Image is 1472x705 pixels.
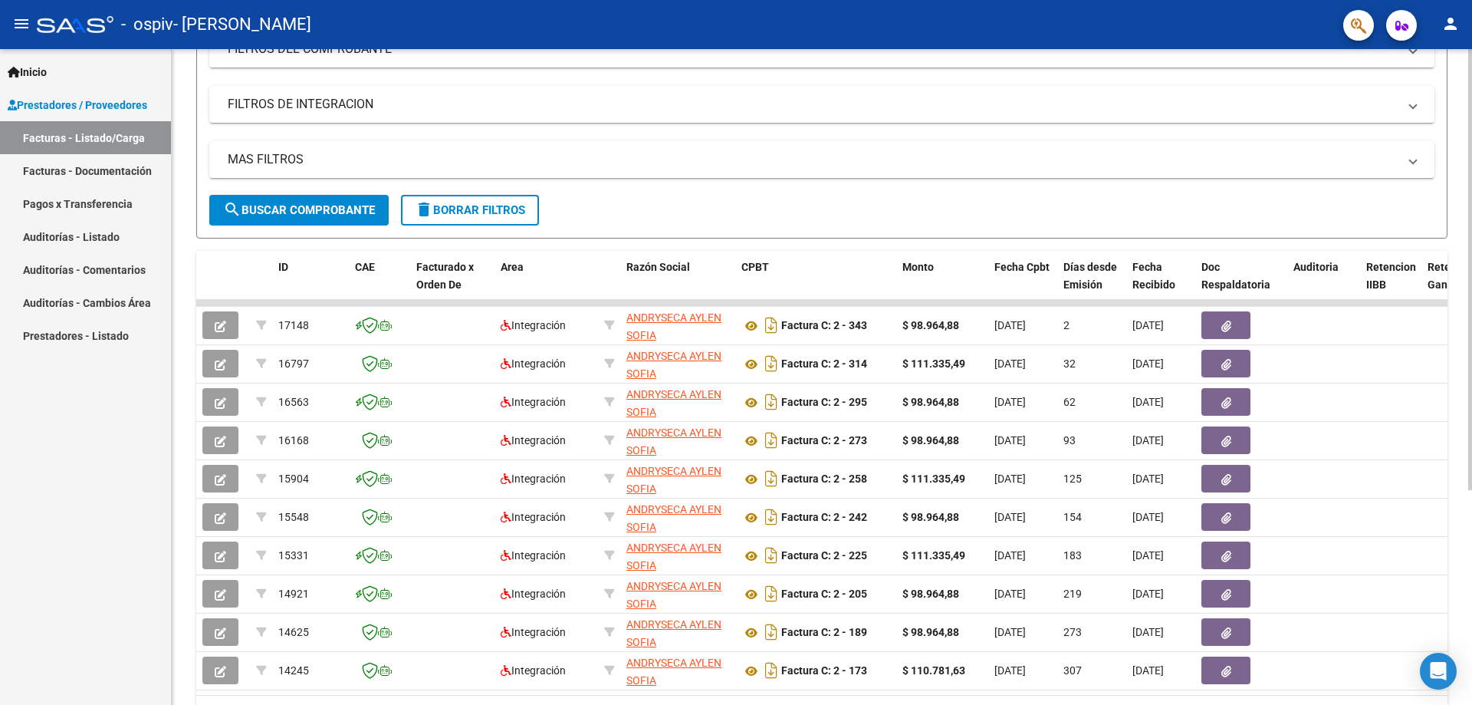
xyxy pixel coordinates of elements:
[349,251,410,318] datatable-header-cell: CAE
[902,626,959,638] strong: $ 98.964,88
[1195,251,1287,318] datatable-header-cell: Doc Respaldatoria
[278,473,309,485] span: 15904
[209,86,1434,123] mat-expansion-panel-header: FILTROS DE INTEGRACION
[1063,261,1117,291] span: Días desde Emisión
[626,542,721,572] span: ANDRYSECA AYLEN SOFIA
[8,64,47,81] span: Inicio
[761,543,781,568] i: Descargar documento
[902,319,959,331] strong: $ 98.964,88
[626,657,721,687] span: ANDRYSECA AYLEN SOFIA
[1132,473,1164,485] span: [DATE]
[902,588,959,600] strong: $ 98.964,88
[1132,357,1164,370] span: [DATE]
[1057,251,1126,318] datatable-header-cell: Días desde Emisión
[902,664,965,677] strong: $ 110.781,63
[994,549,1026,562] span: [DATE]
[415,203,525,217] span: Borrar Filtros
[1063,626,1082,638] span: 273
[902,357,965,370] strong: $ 111.335,49
[735,251,896,318] datatable-header-cell: CPBT
[994,434,1026,446] span: [DATE]
[1293,261,1339,273] span: Auditoria
[994,473,1026,485] span: [DATE]
[1132,319,1164,331] span: [DATE]
[994,588,1026,600] span: [DATE]
[902,473,965,485] strong: $ 111.335,49
[223,200,242,219] mat-icon: search
[626,463,729,495] div: 27417388007
[1132,511,1164,523] span: [DATE]
[761,466,781,491] i: Descargar documento
[1063,319,1069,331] span: 2
[994,626,1026,638] span: [DATE]
[228,96,1398,113] mat-panel-title: FILTROS DE INTEGRACION
[501,319,566,331] span: Integración
[501,357,566,370] span: Integración
[902,261,934,273] span: Monto
[278,357,309,370] span: 16797
[1063,588,1082,600] span: 219
[626,465,721,495] span: ANDRYSECA AYLEN SOFIA
[272,251,349,318] datatable-header-cell: ID
[1063,549,1082,562] span: 183
[209,195,389,226] button: Buscar Comprobante
[626,501,729,533] div: 27417388007
[223,203,375,217] span: Buscar Comprobante
[902,511,959,523] strong: $ 98.964,88
[761,658,781,683] i: Descargar documento
[761,313,781,338] i: Descargar documento
[1132,626,1164,638] span: [DATE]
[761,351,781,376] i: Descargar documento
[501,261,524,273] span: Area
[781,627,867,639] strong: Factura C: 2 - 189
[626,618,721,648] span: ANDRYSECA AYLEN SOFIA
[781,320,867,332] strong: Factura C: 2 - 343
[501,549,566,562] span: Integración
[278,664,309,677] span: 14245
[355,261,375,273] span: CAE
[994,396,1026,408] span: [DATE]
[761,428,781,453] i: Descargar documento
[278,261,288,273] span: ID
[781,550,867,562] strong: Factura C: 2 - 225
[626,350,721,380] span: ANDRYSECA AYLEN SOFIA
[626,309,729,341] div: 27417388007
[626,311,721,341] span: ANDRYSECA AYLEN SOFIA
[1063,396,1076,408] span: 62
[1063,357,1076,370] span: 32
[173,8,311,41] span: - [PERSON_NAME]
[761,505,781,529] i: Descargar documento
[278,549,309,562] span: 15331
[994,357,1026,370] span: [DATE]
[1063,664,1082,677] span: 307
[620,251,735,318] datatable-header-cell: Razón Social
[626,616,729,648] div: 27417388007
[626,261,690,273] span: Razón Social
[626,386,729,418] div: 27417388007
[1360,251,1421,318] datatable-header-cell: Retencion IIBB
[1366,261,1416,291] span: Retencion IIBB
[626,388,721,418] span: ANDRYSECA AYLEN SOFIA
[501,664,566,677] span: Integración
[1063,434,1076,446] span: 93
[209,141,1434,178] mat-expansion-panel-header: MAS FILTROS
[1201,261,1270,291] span: Doc Respaldatoria
[278,319,309,331] span: 17148
[1132,549,1164,562] span: [DATE]
[626,580,721,610] span: ANDRYSECA AYLEN SOFIA
[121,8,173,41] span: - ospiv
[626,427,721,456] span: ANDRYSECA AYLEN SOFIA
[278,626,309,638] span: 14625
[626,578,729,610] div: 27417388007
[416,261,474,291] span: Facturado x Orden De
[781,397,867,409] strong: Factura C: 2 - 295
[626,539,729,572] div: 27417388007
[278,396,309,408] span: 16563
[501,434,566,446] span: Integración
[501,511,566,523] span: Integración
[410,251,495,318] datatable-header-cell: Facturado x Orden De
[902,396,959,408] strong: $ 98.964,88
[761,390,781,414] i: Descargar documento
[902,549,965,562] strong: $ 111.335,49
[781,473,867,486] strong: Factura C: 2 - 258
